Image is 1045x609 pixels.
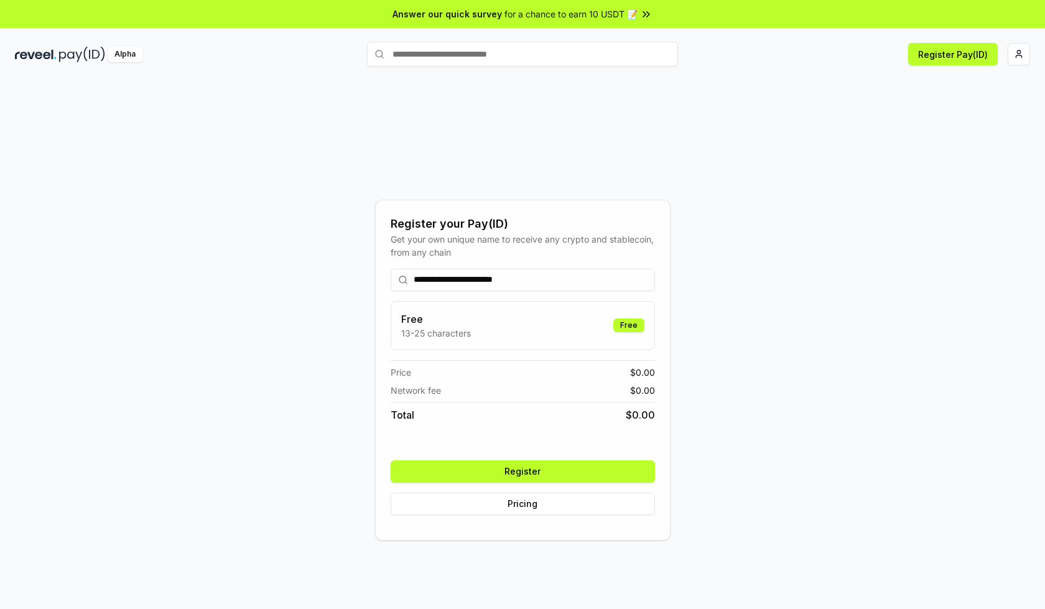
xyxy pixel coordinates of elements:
h3: Free [401,312,471,327]
div: Free [613,318,644,332]
span: $ 0.00 [630,366,655,379]
p: 13-25 characters [401,327,471,340]
div: Get your own unique name to receive any crypto and stablecoin, from any chain [391,233,655,259]
span: $ 0.00 [626,407,655,422]
div: Register your Pay(ID) [391,215,655,233]
span: Price [391,366,411,379]
span: $ 0.00 [630,384,655,397]
img: reveel_dark [15,47,57,62]
div: Alpha [108,47,142,62]
span: Network fee [391,384,441,397]
span: Answer our quick survey [392,7,502,21]
img: pay_id [59,47,105,62]
button: Register [391,460,655,483]
button: Pricing [391,493,655,515]
button: Register Pay(ID) [908,43,998,65]
span: for a chance to earn 10 USDT 📝 [504,7,638,21]
span: Total [391,407,414,422]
